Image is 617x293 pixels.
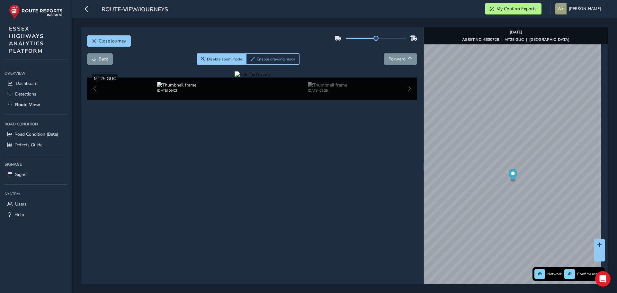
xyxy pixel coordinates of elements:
span: Help [14,212,24,218]
button: [PERSON_NAME] [555,3,603,14]
button: My Confirm Exports [485,3,541,14]
strong: ASSET NO. 6600728 [462,37,499,42]
div: System [4,189,67,199]
strong: [DATE] [510,30,522,35]
span: Close journey [99,38,126,44]
strong: MT25 GUC [505,37,524,42]
span: route-view/journeys [102,5,168,14]
div: [DATE] 08:29 [308,88,347,93]
img: Thumbnail frame [308,82,347,88]
span: Network [547,271,562,277]
div: | | [462,37,569,42]
a: Road Condition (Beta) [4,129,67,140]
button: Forward [384,53,417,65]
span: Confirm assets [577,271,603,277]
span: Back [99,56,108,62]
div: [DATE] 09:03 [157,88,196,93]
a: Defects Guide [4,140,67,150]
span: Enable drawing mode [257,57,296,62]
span: Signs [15,171,26,178]
span: Detections [15,91,36,97]
strong: [GEOGRAPHIC_DATA] [529,37,569,42]
button: Zoom [197,53,246,65]
div: Open Intercom Messenger [595,271,611,287]
a: Users [4,199,67,209]
span: [PERSON_NAME] [569,3,601,14]
span: MT25 GUC [94,76,116,82]
span: Defects Guide [14,142,42,148]
button: Back [87,53,113,65]
a: Dashboard [4,78,67,89]
span: Route View [15,102,40,108]
div: Road Condition [4,119,67,129]
span: Forward [389,56,406,62]
button: Draw [246,53,300,65]
div: Overview [4,69,67,78]
span: Users [15,201,27,207]
button: Close journey [87,35,131,47]
img: rr logo [9,5,63,19]
img: Thumbnail frame [157,82,196,88]
div: Signage [4,160,67,169]
a: Signs [4,169,67,180]
a: Detections [4,89,67,99]
div: Map marker [508,169,517,182]
span: Road Condition (Beta) [14,131,58,137]
span: ESSEX HIGHWAYS ANALYTICS PLATFORM [9,25,44,55]
a: Help [4,209,67,220]
span: My Confirm Exports [496,6,537,12]
span: Disable zoom mode [207,57,242,62]
img: diamond-layout [555,3,567,14]
span: Dashboard [16,80,38,87]
a: Route View [4,99,67,110]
